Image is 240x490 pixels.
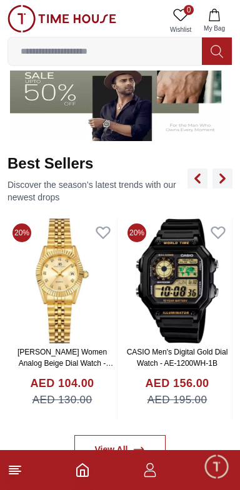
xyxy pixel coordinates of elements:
span: 20% [12,223,31,242]
div: Chat Widget [203,453,231,481]
a: View All [74,435,166,464]
span: My Bag [199,24,230,33]
img: CASIO Men's Digital Gold Dial Watch - AE-1200WH-1B [122,218,232,343]
img: Men's Watches Banner [10,19,230,141]
span: AED 130.00 [32,392,92,408]
a: CASIO Men's Digital Gold Dial Watch - AE-1200WH-1B [127,348,228,368]
span: 0 [184,5,194,15]
img: ... [7,5,116,32]
a: 0Wishlist [165,5,196,37]
a: Home [75,463,90,478]
button: My Bag [196,5,232,37]
img: Kenneth Scott Women Analog Beige Dial Watch - K22536-GBGC [7,218,117,343]
h2: Best Sellers [7,154,187,174]
a: [PERSON_NAME] Women Analog Beige Dial Watch - K22536-GBGC [17,348,113,379]
span: 20% [127,223,146,242]
span: AED 195.00 [147,392,207,408]
p: Discover the season’s latest trends with our newest drops [7,179,187,203]
h4: AED 104.00 [30,375,94,392]
span: Wishlist [165,25,196,34]
h4: AED 156.00 [145,375,209,392]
